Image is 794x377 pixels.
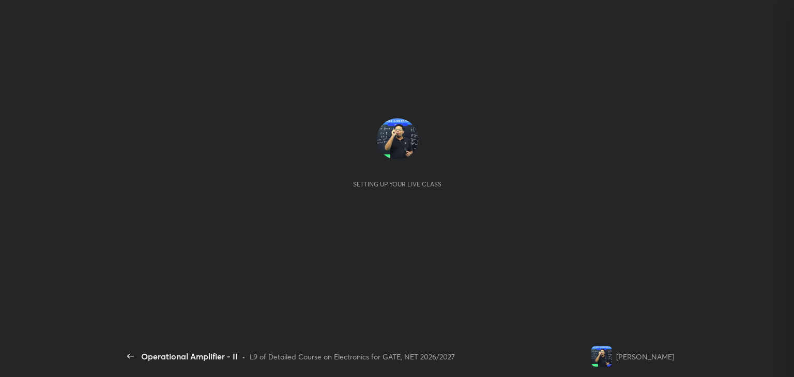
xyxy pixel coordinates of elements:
[250,351,455,362] div: L9 of Detailed Course on Electronics for GATE, NET 2026/2027
[353,180,441,188] div: Setting up your live class
[141,350,238,363] div: Operational Amplifier - II
[616,351,674,362] div: [PERSON_NAME]
[591,346,612,367] img: d89acffa0b7b45d28d6908ca2ce42307.jpg
[377,118,418,160] img: d89acffa0b7b45d28d6908ca2ce42307.jpg
[242,351,246,362] div: •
